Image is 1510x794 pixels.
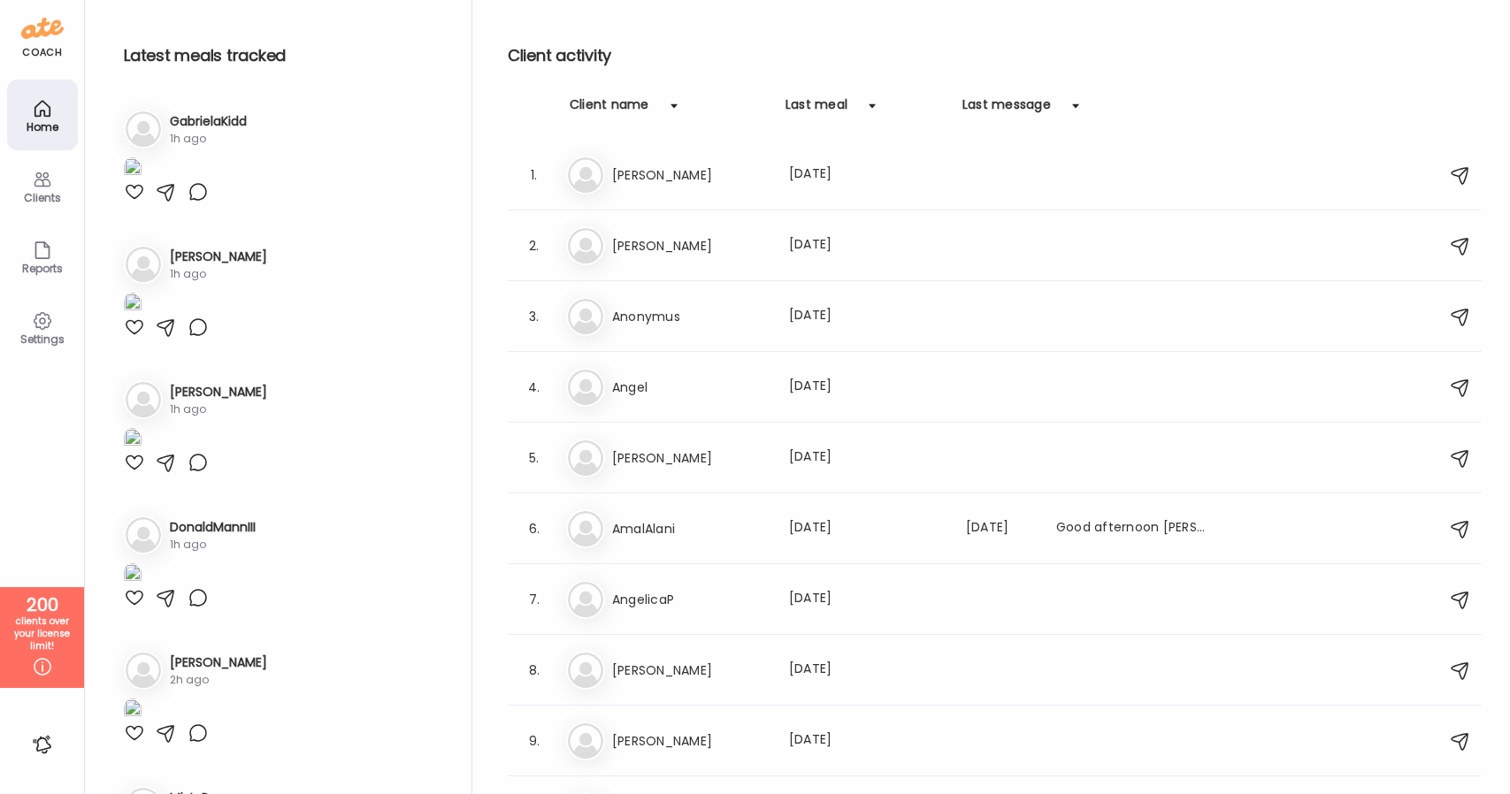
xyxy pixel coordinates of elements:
[612,306,768,327] h3: Anonymus
[612,660,768,681] h3: [PERSON_NAME]
[789,377,945,398] div: [DATE]
[1056,518,1212,539] div: Good afternoon [PERSON_NAME], hope you’re doing great. I had my [MEDICAL_DATA] done back in Decem...
[170,112,247,131] h3: GabrielaKidd
[124,293,142,317] img: images%2FTd7v2fKkKldux9q7r3EPZbVk1sd2%2FkXmhGFNjl5yfZtwj2czz%2FvGCRM9vbhabeTqNWelp1_1080
[786,95,847,124] div: Last meal
[612,730,768,752] h3: [PERSON_NAME]
[568,723,603,759] img: bg-avatar-default.svg
[170,401,267,417] div: 1h ago
[524,164,545,186] div: 1.
[524,377,545,398] div: 4.
[124,563,142,587] img: images%2FMEdFoHhAwtU71XB5VCdUocRxuki2%2F0v0m4C2uxOb853FLTo6W%2FQFGPBIxdZ2VAc1Rbajgp_1080
[962,95,1051,124] div: Last message
[612,235,768,256] h3: [PERSON_NAME]
[570,95,649,124] div: Client name
[126,653,161,688] img: bg-avatar-default.svg
[508,42,1482,69] h2: Client activity
[11,121,74,133] div: Home
[11,333,74,345] div: Settings
[966,518,1035,539] div: [DATE]
[124,157,142,181] img: images%2FrsXivT2PB0cdQq01Jcvz60attRa2%2FwsiUSlVbOoqTeIoCwAnJ%2Fk4JXxfqI3aCXmdyt25JS_1080
[568,653,603,688] img: bg-avatar-default.svg
[568,511,603,546] img: bg-avatar-default.svg
[524,660,545,681] div: 8.
[170,131,247,147] div: 1h ago
[126,517,161,553] img: bg-avatar-default.svg
[170,266,267,282] div: 1h ago
[612,518,768,539] h3: AmalAlani
[126,247,161,282] img: bg-avatar-default.svg
[568,440,603,476] img: bg-avatar-default.svg
[568,582,603,617] img: bg-avatar-default.svg
[170,248,267,266] h3: [PERSON_NAME]
[524,447,545,469] div: 5.
[11,263,74,274] div: Reports
[124,428,142,452] img: images%2FnMIf492ianOwQTRGMlAOosJ4tm82%2FLes48KAteoJYE1RSdtE8%2Fwi3xpGkKEbeok3iP8Gez_1080
[612,377,768,398] h3: Angel
[21,14,64,42] img: ate
[568,370,603,405] img: bg-avatar-default.svg
[6,615,78,653] div: clients over your license limit!
[126,382,161,417] img: bg-avatar-default.svg
[789,447,945,469] div: [DATE]
[612,589,768,610] h3: AngelicaP
[11,192,74,203] div: Clients
[524,730,545,752] div: 9.
[568,228,603,263] img: bg-avatar-default.svg
[170,653,267,672] h3: [PERSON_NAME]
[612,447,768,469] h3: [PERSON_NAME]
[789,164,945,186] div: [DATE]
[126,111,161,147] img: bg-avatar-default.svg
[789,660,945,681] div: [DATE]
[789,306,945,327] div: [DATE]
[124,42,443,69] h2: Latest meals tracked
[789,589,945,610] div: [DATE]
[568,299,603,334] img: bg-avatar-default.svg
[789,235,945,256] div: [DATE]
[124,699,142,722] img: images%2Fh6eH7NwWOxQctmKuuymlu5AJLz23%2FOOBtokDHPZURXzjAXzpB%2FwiSckRUTr57yaArKlscL_1080
[524,589,545,610] div: 7.
[524,518,545,539] div: 6.
[568,157,603,193] img: bg-avatar-default.svg
[170,672,267,688] div: 2h ago
[170,518,256,537] h3: DonaldMannIII
[524,306,545,327] div: 3.
[612,164,768,186] h3: [PERSON_NAME]
[170,537,256,553] div: 1h ago
[170,383,267,401] h3: [PERSON_NAME]
[789,730,945,752] div: [DATE]
[789,518,945,539] div: [DATE]
[524,235,545,256] div: 2.
[6,594,78,615] div: 200
[22,45,62,60] div: coach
